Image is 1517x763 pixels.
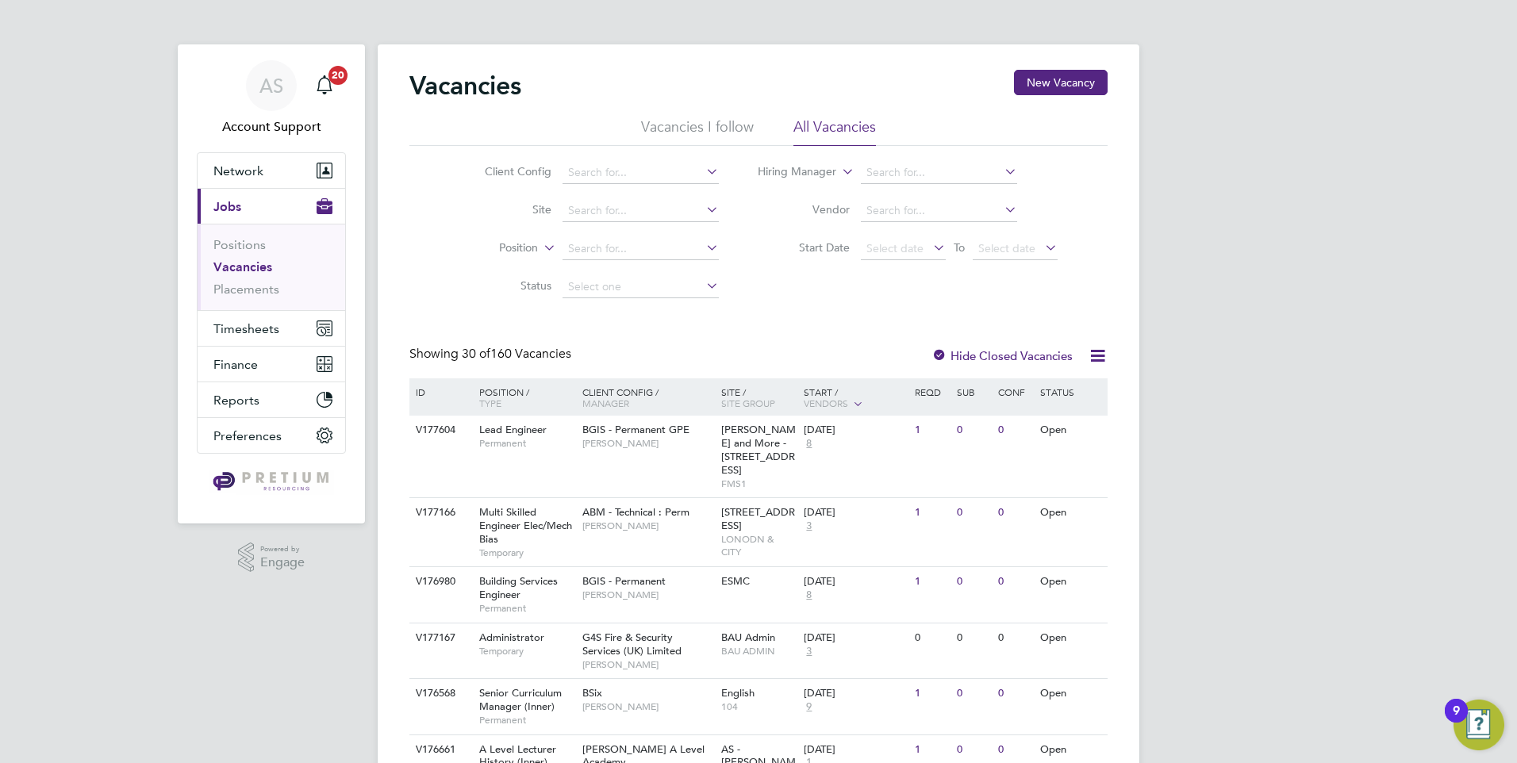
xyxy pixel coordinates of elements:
span: English [721,686,755,700]
a: Powered byEngage [238,543,305,573]
label: Start Date [758,240,850,255]
label: Position [447,240,538,256]
div: 0 [994,498,1035,527]
span: Permanent [479,437,574,450]
a: Go to home page [197,470,346,495]
span: Type [479,397,501,409]
div: 0 [953,498,994,527]
div: Reqd [911,378,952,405]
div: [DATE] [804,424,907,437]
span: Select date [866,241,924,255]
span: Finance [213,357,258,372]
div: V177167 [412,623,467,653]
a: ASAccount Support [197,60,346,136]
span: LONODN & CITY [721,533,797,558]
input: Search for... [563,238,719,260]
span: FMS1 [721,477,797,490]
span: BGIS - Permanent GPE [582,423,689,436]
span: Permanent [479,714,574,727]
div: Status [1036,378,1105,405]
span: Temporary [479,546,574,559]
input: Search for... [861,162,1017,184]
span: [PERSON_NAME] and More - [STREET_ADDRESS] [721,423,796,477]
div: [DATE] [804,506,907,520]
span: Engage [260,556,305,569]
div: 1 [911,498,952,527]
span: Preferences [213,428,282,443]
input: Select one [563,276,719,298]
span: ABM - Technical : Perm [582,505,689,519]
a: Positions [213,237,266,252]
span: [STREET_ADDRESS] [721,505,795,532]
div: 0 [953,416,994,445]
div: Open [1036,679,1105,708]
span: 104 [721,700,797,713]
div: 0 [994,679,1035,708]
div: Site / [717,378,801,416]
div: 1 [911,567,952,596]
div: Start / [800,378,911,418]
div: Open [1036,416,1105,445]
span: BSix [582,686,602,700]
div: V177166 [412,498,467,527]
div: [DATE] [804,687,907,700]
div: [DATE] [804,743,907,757]
span: To [949,237,970,258]
div: ID [412,378,467,405]
button: New Vacancy [1014,70,1108,95]
div: 0 [911,623,952,653]
div: 0 [953,623,994,653]
div: 0 [953,679,994,708]
img: pretium-logo-retina.png [209,470,333,495]
span: BAU Admin [721,631,775,644]
div: Conf [994,378,1035,405]
label: Site [460,202,551,217]
div: 0 [994,567,1035,596]
span: 30 of [462,346,490,362]
span: Manager [582,397,629,409]
span: [PERSON_NAME] [582,437,713,450]
button: Network [198,153,345,188]
div: V177604 [412,416,467,445]
button: Jobs [198,189,345,224]
div: Client Config / [578,378,717,416]
div: Showing [409,346,574,362]
span: Jobs [213,199,241,214]
div: 9 [1453,711,1460,731]
div: Sub [953,378,994,405]
label: Hide Closed Vacancies [931,348,1073,363]
a: Vacancies [213,259,272,274]
button: Finance [198,347,345,381]
div: Position / [467,378,578,416]
span: Administrator [479,631,544,644]
div: 0 [953,567,994,596]
span: 8 [804,589,814,602]
span: Vendors [804,397,848,409]
span: [PERSON_NAME] [582,520,713,532]
div: V176980 [412,567,467,596]
span: Powered by [260,543,305,556]
span: AS [259,75,283,96]
button: Open Resource Center, 9 new notifications [1454,700,1504,750]
span: Temporary [479,645,574,658]
input: Search for... [861,200,1017,222]
label: Vendor [758,202,850,217]
span: 3 [804,645,814,658]
li: Vacancies I follow [641,117,754,146]
span: 8 [804,437,814,451]
button: Reports [198,382,345,417]
button: Preferences [198,418,345,453]
div: 1 [911,679,952,708]
div: 1 [911,416,952,445]
span: Permanent [479,602,574,615]
div: Open [1036,567,1105,596]
span: ESMC [721,574,750,588]
div: Open [1036,623,1105,653]
div: [DATE] [804,575,907,589]
div: V176568 [412,679,467,708]
span: Multi Skilled Engineer Elec/Mech Bias [479,505,572,546]
h2: Vacancies [409,70,521,102]
span: BAU ADMIN [721,645,797,658]
span: G4S Fire & Security Services (UK) Limited [582,631,682,658]
button: Timesheets [198,311,345,346]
